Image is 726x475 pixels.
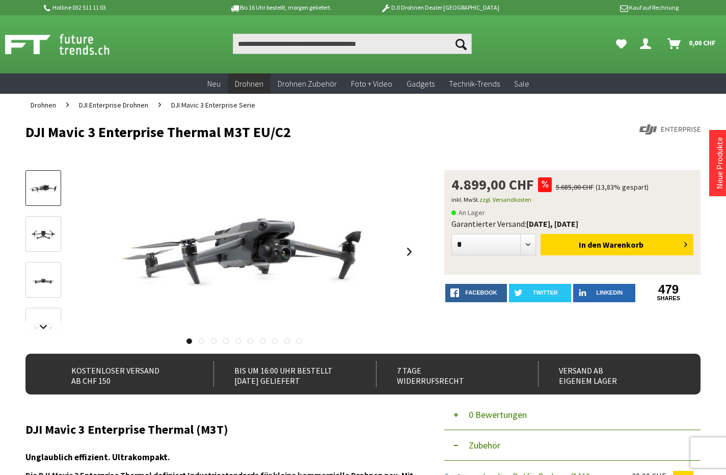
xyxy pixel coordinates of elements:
a: Dein Konto [636,34,659,54]
a: Sale [507,73,536,94]
b: [DATE], [DATE] [526,219,578,229]
a: DJI Enterprise Drohnen [74,94,153,116]
div: Kostenloser Versand ab CHF 150 [51,361,194,387]
span: Gadgets [407,78,435,89]
span: Sale [514,78,529,89]
a: Meine Favoriten [611,34,632,54]
a: Technik-Trends [442,73,507,94]
span: Drohnen [235,78,263,89]
div: Versand ab eigenem Lager [538,361,681,387]
button: Suchen [450,34,472,54]
span: Warenkorb [603,240,643,250]
button: Zubehör [444,430,701,461]
img: Shop Futuretrends - zur Startseite wechseln [5,32,132,57]
span: 0,00 CHF [689,35,716,51]
span: 5.685,00 CHF [556,182,594,192]
img: Vorschau: DJI Mavic 3 Enterprise Thermal M3T EU/C2 [29,179,58,198]
img: DJI Mavic 3 Enterprise Thermal M3T EU/C2 [115,170,374,333]
a: Neue Produkte [714,137,724,189]
a: shares [637,295,700,302]
span: 4.899,00 CHF [451,177,534,192]
span: Technik-Trends [449,78,500,89]
span: Neu [207,78,221,89]
h1: DJI Mavic 3 Enterprise Thermal M3T EU/C2 [25,124,566,140]
a: Foto + Video [344,73,399,94]
button: 0 Bewertungen [444,400,701,430]
p: Kauf auf Rechnung [520,2,679,14]
span: DJI Mavic 3 Enterprise Serie [171,100,255,110]
h3: Unglaublich effizient. Ultrakompakt. [25,451,417,464]
a: Warenkorb [663,34,721,54]
a: zzgl. Versandkosten [479,196,531,203]
a: Neu [200,73,228,94]
span: twitter [533,289,558,296]
a: Drohnen Zubehör [271,73,344,94]
img: DJI Enterprise [639,124,701,135]
button: In den Warenkorb [541,234,693,255]
div: Garantierter Versand: [451,219,694,229]
div: 7 Tage Widerrufsrecht [376,361,519,387]
span: facebook [465,289,497,296]
a: 479 [637,284,700,295]
span: Drohnen [31,100,56,110]
p: inkl. MwSt. [451,194,694,206]
a: Gadgets [399,73,442,94]
span: DJI Enterprise Drohnen [79,100,148,110]
a: facebook [445,284,507,302]
span: In den [579,240,601,250]
a: Drohnen [228,73,271,94]
span: An Lager [451,206,485,219]
div: Bis um 16:00 Uhr bestellt [DATE] geliefert [213,361,357,387]
p: Hotline 032 511 11 03 [42,2,201,14]
h2: DJI Mavic 3 Enterprise Thermal (M3T) [25,423,417,436]
p: Bis 16 Uhr bestellt, morgen geliefert. [201,2,360,14]
input: Produkt, Marke, Kategorie, EAN, Artikelnummer… [233,34,472,54]
span: (13,83% gespart) [596,182,649,192]
span: Drohnen Zubehör [278,78,337,89]
a: Drohnen [25,94,61,116]
a: LinkedIn [573,284,635,302]
a: twitter [509,284,571,302]
span: LinkedIn [596,289,623,296]
span: Foto + Video [351,78,392,89]
a: DJI Mavic 3 Enterprise Serie [166,94,260,116]
p: DJI Drohnen Dealer [GEOGRAPHIC_DATA] [360,2,519,14]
